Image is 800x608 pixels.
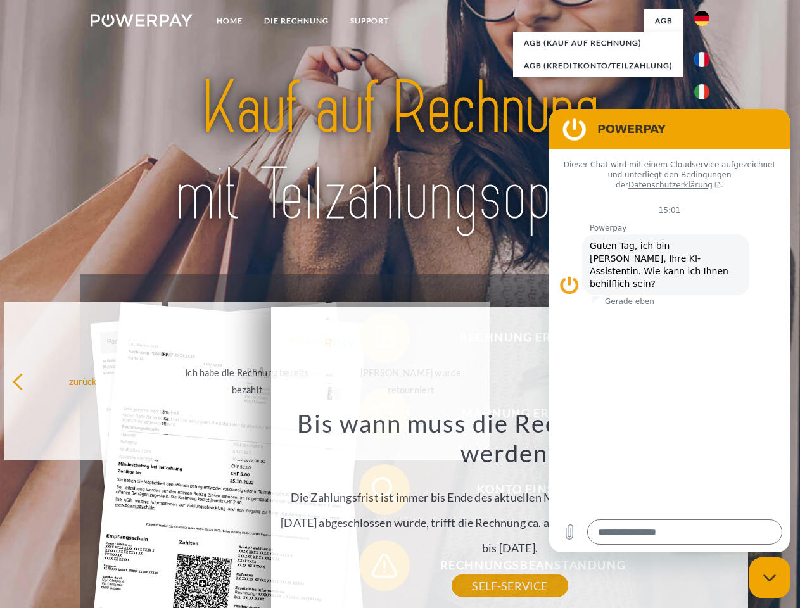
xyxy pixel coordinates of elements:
[513,32,683,54] a: AGB (Kauf auf Rechnung)
[549,109,790,552] iframe: Messaging-Fenster
[749,557,790,598] iframe: Schaltfläche zum Öffnen des Messaging-Fensters; Konversation läuft
[253,9,340,32] a: DIE RECHNUNG
[694,84,709,99] img: it
[206,9,253,32] a: Home
[694,11,709,26] img: de
[644,9,683,32] a: agb
[279,408,741,586] div: Die Zahlungsfrist ist immer bis Ende des aktuellen Monats. Wenn die Bestellung z.B. am [DATE] abg...
[340,9,400,32] a: SUPPORT
[91,14,193,27] img: logo-powerpay-white.svg
[694,52,709,67] img: fr
[12,372,155,389] div: zurück
[513,54,683,77] a: AGB (Kreditkonto/Teilzahlung)
[452,574,568,597] a: SELF-SERVICE
[279,408,741,469] h3: Bis wann muss die Rechnung bezahlt werden?
[121,61,679,243] img: title-powerpay_de.svg
[175,364,318,398] div: Ich habe die Rechnung bereits bezahlt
